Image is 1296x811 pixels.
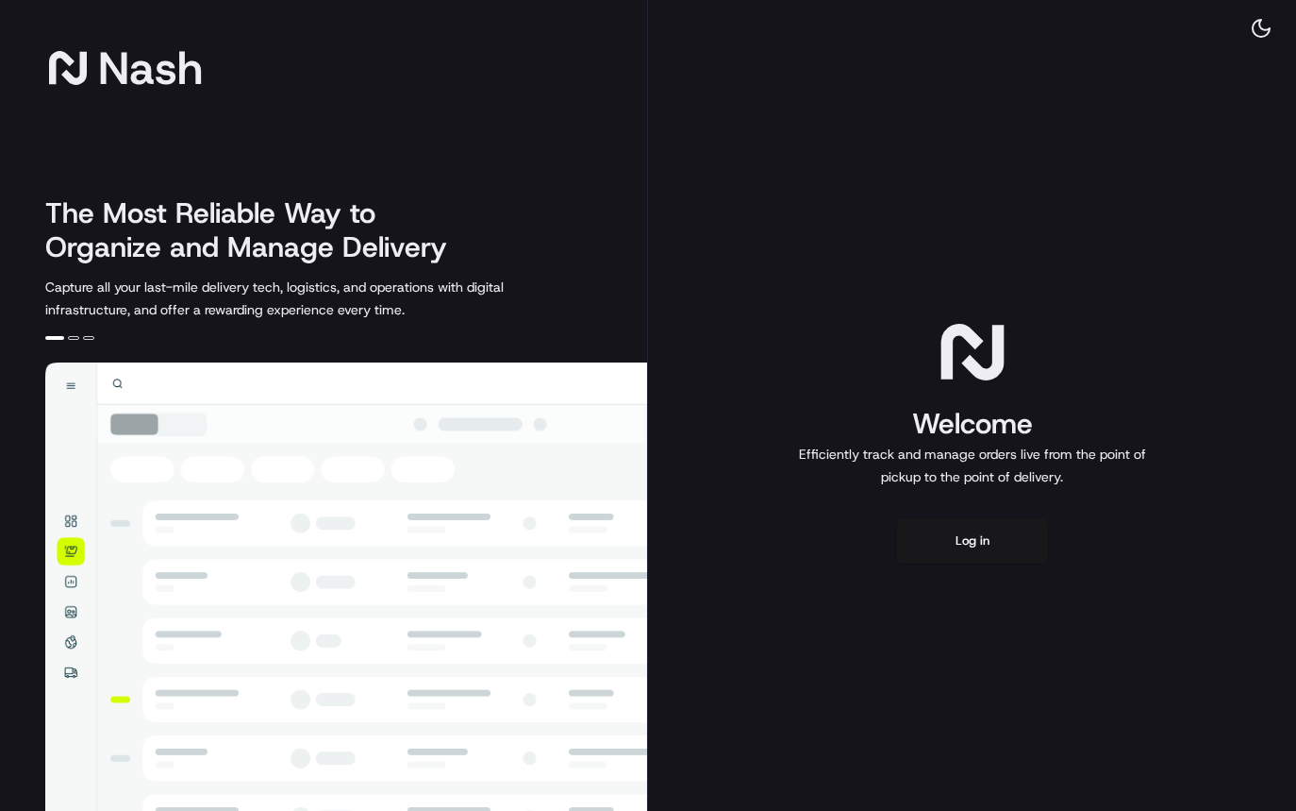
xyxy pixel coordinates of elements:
h1: Welcome [791,405,1154,443]
p: Capture all your last-mile delivery tech, logistics, and operations with digital infrastructure, ... [45,276,589,321]
h2: The Most Reliable Way to Organize and Manage Delivery [45,196,468,264]
p: Efficiently track and manage orders live from the point of pickup to the point of delivery. [791,443,1154,488]
button: Log in [897,518,1048,564]
span: Nash [98,49,203,87]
